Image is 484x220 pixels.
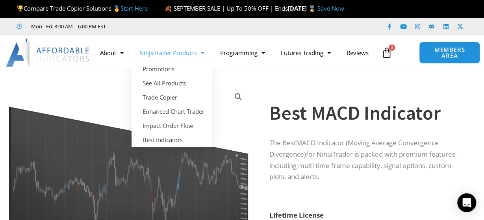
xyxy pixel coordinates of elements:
[132,76,212,90] a: See All Products
[92,44,132,62] a: About
[132,62,212,76] a: Promotions
[269,150,456,181] span: for NinjaTrader is packed with premium features, including multi time frame capability, signal op...
[288,4,317,12] strong: [DATE] ⌛
[273,44,339,62] a: Futures Trading
[121,4,148,12] a: Start Here
[92,44,378,62] nav: Menu
[427,47,471,59] span: MEMBERS AREA
[17,4,148,12] span: Compare Trade Copier Solutions 🥇
[212,44,273,62] a: Programming
[132,62,212,147] ul: NinjaTrader Products
[117,22,235,30] iframe: Customer reviews powered by Trustpilot
[132,90,212,104] a: Trade Copier
[17,6,23,11] img: 🏆
[317,4,344,12] a: Save Now
[269,138,296,147] span: The Best
[231,90,245,104] a: View full-screen image gallery
[132,133,212,147] a: Best Indicators
[389,44,395,51] span: 0
[269,211,323,220] label: Lifetime License
[132,44,212,62] a: NinjaTrader Products
[369,41,404,64] a: 0
[165,4,288,12] span: 🍂 SEPTEMBER SALE | Up To 50% OFF | Ends
[419,42,480,64] a: MEMBERS AREA
[132,104,212,118] a: Enhanced Chart Trader
[269,99,464,127] h1: Best MACD Indicator
[132,118,212,133] a: Impact Order Flow
[29,22,106,31] span: Mon - Fri: 8:00 AM – 6:00 PM EST
[339,44,376,62] a: Reviews
[6,39,91,67] img: LogoAI | Affordable Indicators – NinjaTrader
[457,193,476,212] div: Open Intercom Messenger
[269,138,438,159] span: MACD Indicator (Moving Average Convergence Divergence)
